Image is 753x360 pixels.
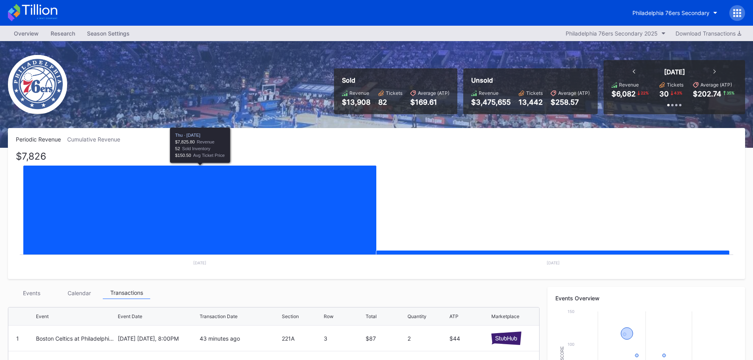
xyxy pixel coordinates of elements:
div: Events [8,287,55,299]
div: Periodic Revenue [16,136,67,143]
div: Section [282,313,299,319]
img: stubHub.svg [491,332,521,345]
a: Season Settings [81,28,136,39]
text: [DATE] [193,260,206,265]
div: Average (ATP) [700,82,732,88]
div: 43 minutes ago [200,335,279,342]
div: 35 % [726,90,735,96]
div: Philadelphia 76ers Secondary [632,9,710,16]
text: 100 [568,342,574,347]
div: Boston Celtics at Philadelphia 76ers [36,335,116,342]
div: Total [366,313,377,319]
div: $13,908 [342,98,370,106]
div: $3,475,655 [471,98,511,106]
div: 221A [282,335,322,342]
div: Philadelphia 76ers Secondary 2025 [566,30,658,37]
div: $44 [449,335,489,342]
div: $7,826 [16,153,46,160]
button: Download Transactions [672,28,745,39]
div: Tickets [667,82,683,88]
div: $202.74 [693,90,721,98]
button: Philadelphia 76ers Secondary 2025 [562,28,670,39]
svg: Chart title [16,153,737,271]
div: 3 [324,335,364,342]
div: 22 % [640,90,649,96]
div: Row [324,313,334,319]
div: Cumulative Revenue [67,136,126,143]
div: Unsold [471,76,590,84]
div: Marketplace [491,313,519,319]
div: Transaction Date [200,313,238,319]
div: Calendar [55,287,103,299]
img: Philadelphia_76ers.png [8,55,67,114]
text: 150 [568,309,574,314]
button: Philadelphia 76ers Secondary [627,6,723,20]
div: Event Date [118,313,142,319]
div: 2 [408,335,447,342]
div: Tickets [526,90,543,96]
div: Download Transactions [676,30,741,37]
div: 13,442 [519,98,543,106]
div: Events Overview [555,295,737,302]
div: Average (ATP) [418,90,449,96]
div: Event [36,313,49,319]
div: [DATE] [664,68,685,76]
div: ATP [449,313,459,319]
div: Sold [342,76,449,84]
a: Overview [8,28,45,39]
div: 43 % [673,90,683,96]
div: $169.61 [410,98,449,106]
a: Research [45,28,81,39]
div: Revenue [479,90,498,96]
div: Average (ATP) [558,90,590,96]
div: Revenue [619,82,639,88]
div: 82 [378,98,402,106]
div: $6,082 [611,90,636,98]
text: [DATE] [547,260,560,265]
div: Tickets [386,90,402,96]
div: Revenue [349,90,369,96]
div: Quantity [408,313,427,319]
div: 30 [659,90,669,98]
div: $258.57 [551,98,590,106]
div: [DATE] [DATE], 8:00PM [118,335,198,342]
div: $87 [366,335,406,342]
div: 1 [16,335,19,342]
div: Transactions [103,287,150,299]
